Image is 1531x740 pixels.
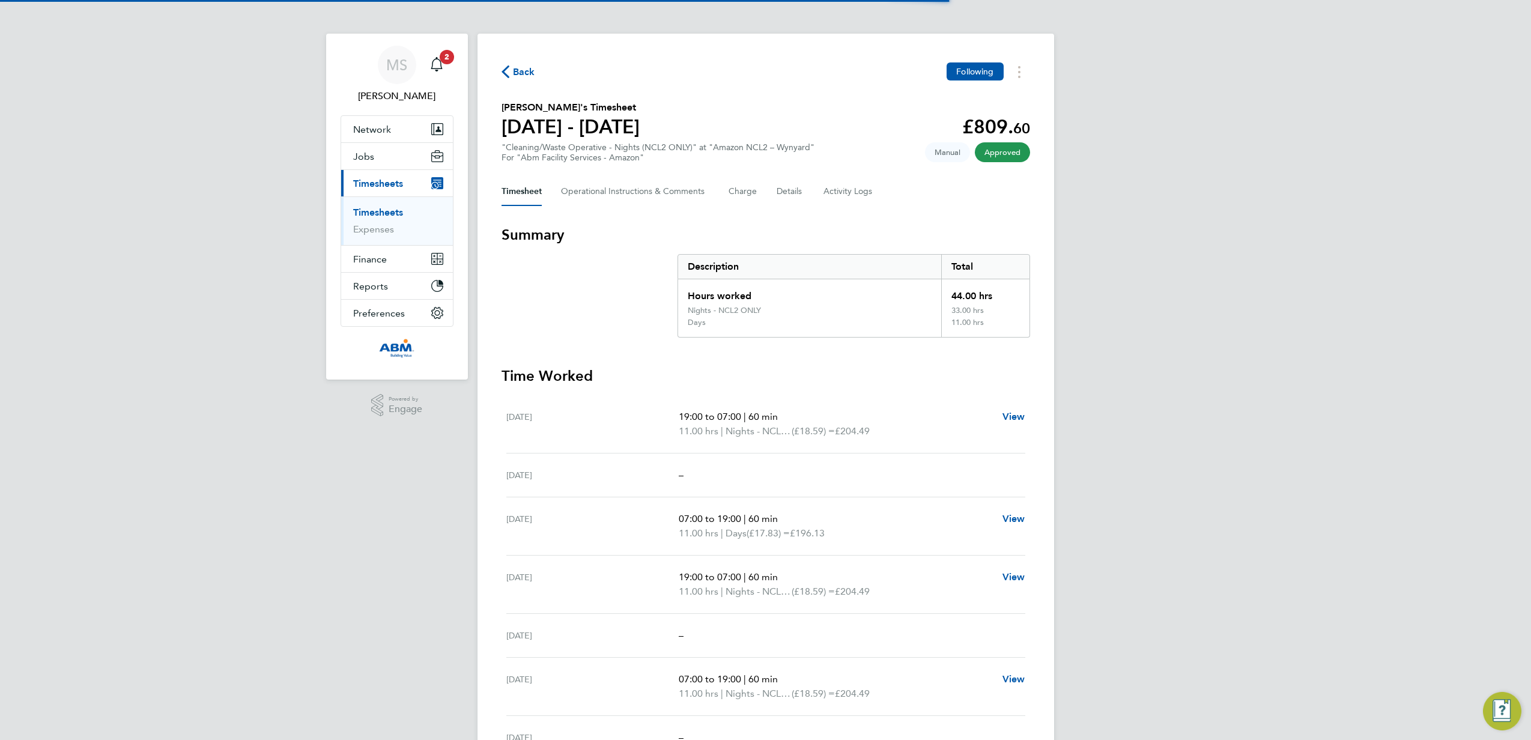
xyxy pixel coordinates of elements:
div: [DATE] [506,570,679,599]
span: Preferences [353,308,405,319]
span: Back [513,65,535,79]
span: 60 min [748,411,778,422]
span: 19:00 to 07:00 [679,411,741,422]
div: [DATE] [506,672,679,701]
button: Operational Instructions & Comments [561,177,709,206]
span: (£18.59) = [792,425,835,437]
span: Nights - NCL2 ONLY [726,584,792,599]
h3: Summary [502,225,1030,244]
span: 60 min [748,571,778,583]
span: (£18.59) = [792,688,835,699]
span: 2 [440,50,454,64]
button: Preferences [341,300,453,326]
button: Details [777,177,804,206]
span: 19:00 to 07:00 [679,571,741,583]
span: View [1002,411,1025,422]
span: 11.00 hrs [679,586,718,597]
span: Nights - NCL2 ONLY [726,424,792,438]
div: [DATE] [506,628,679,643]
span: (£17.83) = [747,527,790,539]
button: Jobs [341,143,453,169]
span: | [721,586,723,597]
span: £196.13 [790,527,825,539]
span: Nights - NCL2 ONLY [726,687,792,701]
button: Network [341,116,453,142]
nav: Main navigation [326,34,468,380]
app-decimal: £809. [962,115,1030,138]
div: Days [688,318,706,327]
span: Finance [353,253,387,265]
span: – [679,469,684,481]
span: Engage [389,404,422,414]
a: Go to home page [341,339,453,358]
div: Description [678,255,942,279]
div: Summary [678,254,1030,338]
span: 60 min [748,673,778,685]
span: 11.00 hrs [679,425,718,437]
button: Timesheets [341,170,453,196]
span: 60 min [748,513,778,524]
button: Finance [341,246,453,272]
a: Powered byEngage [371,394,422,417]
span: 11.00 hrs [679,688,718,699]
button: Back [502,64,535,79]
span: Reports [353,281,388,292]
div: Hours worked [678,279,942,306]
span: – [679,629,684,641]
span: | [721,425,723,437]
button: Charge [729,177,757,206]
span: | [744,411,746,422]
div: "Cleaning/Waste Operative - Nights (NCL2 ONLY)" at "Amazon NCL2 – Wynyard" [502,142,814,163]
span: This timesheet was manually created. [925,142,970,162]
div: 44.00 hrs [941,279,1029,306]
span: (£18.59) = [792,586,835,597]
span: View [1002,513,1025,524]
span: 07:00 to 19:00 [679,513,741,524]
span: | [721,527,723,539]
a: 2 [425,46,449,84]
span: Jobs [353,151,374,162]
span: | [744,571,746,583]
a: MS[PERSON_NAME] [341,46,453,103]
span: MS [386,57,407,73]
span: View [1002,571,1025,583]
div: Total [941,255,1029,279]
span: Following [956,66,993,77]
span: | [721,688,723,699]
a: Timesheets [353,207,403,218]
div: [DATE] [506,410,679,438]
div: 33.00 hrs [941,306,1029,318]
h2: [PERSON_NAME]'s Timesheet [502,100,640,115]
button: Timesheet [502,177,542,206]
span: Timesheets [353,178,403,189]
span: | [744,513,746,524]
a: Expenses [353,223,394,235]
span: Matthew Smith [341,89,453,103]
span: 60 [1013,120,1030,137]
span: View [1002,673,1025,685]
span: £204.49 [835,586,870,597]
span: 07:00 to 19:00 [679,673,741,685]
span: This timesheet has been approved. [975,142,1030,162]
button: Engage Resource Center [1483,692,1521,730]
img: abm1-logo-retina.png [379,339,414,358]
h3: Time Worked [502,366,1030,386]
div: Timesheets [341,196,453,245]
button: Timesheets Menu [1008,62,1030,81]
a: View [1002,672,1025,687]
span: 11.00 hrs [679,527,718,539]
span: Powered by [389,394,422,404]
span: | [744,673,746,685]
div: For "Abm Facility Services - Amazon" [502,153,814,163]
a: View [1002,410,1025,424]
h1: [DATE] - [DATE] [502,115,640,139]
button: Reports [341,273,453,299]
div: 11.00 hrs [941,318,1029,337]
a: View [1002,570,1025,584]
a: View [1002,512,1025,526]
span: Days [726,526,747,541]
span: £204.49 [835,688,870,699]
div: [DATE] [506,512,679,541]
button: Following [947,62,1003,80]
div: Nights - NCL2 ONLY [688,306,761,315]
